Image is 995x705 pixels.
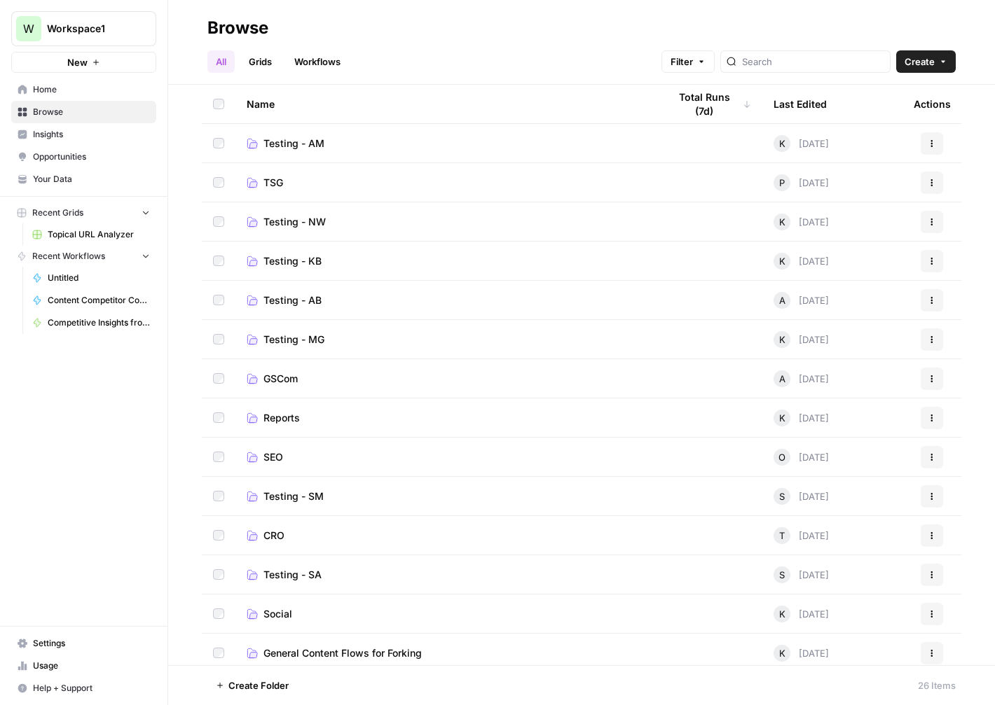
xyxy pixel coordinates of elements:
[774,292,829,309] div: [DATE]
[918,678,956,692] div: 26 Items
[33,128,150,141] span: Insights
[33,83,150,96] span: Home
[263,489,324,503] span: Testing - SM
[263,137,324,151] span: Testing - AM
[247,529,646,543] a: CRO
[33,659,150,672] span: Usage
[228,678,289,692] span: Create Folder
[33,151,150,163] span: Opportunities
[247,646,646,660] a: General Content Flows for Forking
[774,527,829,544] div: [DATE]
[48,294,150,307] span: Content Competitor Comparison Report
[33,173,150,186] span: Your Data
[779,489,785,503] span: S
[48,272,150,284] span: Untitled
[11,78,156,101] a: Home
[11,146,156,168] a: Opportunities
[774,566,829,583] div: [DATE]
[774,135,829,152] div: [DATE]
[779,411,785,425] span: K
[26,289,156,312] a: Content Competitor Comparison Report
[263,372,298,386] span: GSCom
[774,449,829,466] div: [DATE]
[263,450,283,464] span: SEO
[263,293,322,307] span: Testing - AB
[263,529,284,543] span: CRO
[11,246,156,267] button: Recent Workflows
[247,176,646,190] a: TSG
[774,488,829,505] div: [DATE]
[247,450,646,464] a: SEO
[774,606,829,622] div: [DATE]
[32,207,83,219] span: Recent Grids
[779,254,785,268] span: K
[914,85,951,123] div: Actions
[11,101,156,123] a: Browse
[33,682,150,694] span: Help + Support
[207,17,268,39] div: Browse
[661,50,715,73] button: Filter
[774,85,827,123] div: Last Edited
[263,176,283,190] span: TSG
[247,254,646,268] a: Testing - KB
[247,333,646,347] a: Testing - MG
[263,568,322,582] span: Testing - SA
[26,312,156,334] a: Competitive Insights from Primary KW
[774,174,829,191] div: [DATE]
[778,450,785,464] span: O
[779,529,785,543] span: T
[11,655,156,677] a: Usage
[263,411,300,425] span: Reports
[247,568,646,582] a: Testing - SA
[774,410,829,426] div: [DATE]
[779,176,785,190] span: P
[779,372,785,386] span: A
[779,137,785,151] span: K
[11,123,156,146] a: Insights
[11,11,156,46] button: Workspace: Workspace1
[263,607,292,621] span: Social
[247,411,646,425] a: Reports
[26,223,156,246] a: Topical URL Analyzer
[774,645,829,662] div: [DATE]
[48,316,150,329] span: Competitive Insights from Primary KW
[67,55,88,69] span: New
[896,50,956,73] button: Create
[774,214,829,230] div: [DATE]
[48,228,150,241] span: Topical URL Analyzer
[779,215,785,229] span: K
[11,632,156,655] a: Settings
[207,50,235,73] a: All
[286,50,349,73] a: Workflows
[247,137,646,151] a: Testing - AM
[671,55,693,69] span: Filter
[905,55,935,69] span: Create
[33,106,150,118] span: Browse
[779,646,785,660] span: K
[774,370,829,387] div: [DATE]
[263,254,322,268] span: Testing - KB
[779,293,785,307] span: A
[263,215,326,229] span: Testing - NW
[23,20,34,37] span: W
[47,22,132,36] span: Workspace1
[774,331,829,348] div: [DATE]
[247,85,646,123] div: Name
[774,253,829,270] div: [DATE]
[779,333,785,347] span: K
[263,333,324,347] span: Testing - MG
[247,293,646,307] a: Testing - AB
[779,568,785,582] span: S
[263,646,422,660] span: General Content Flows for Forking
[247,489,646,503] a: Testing - SM
[779,607,785,621] span: K
[668,85,751,123] div: Total Runs (7d)
[247,372,646,386] a: GSCom
[33,637,150,650] span: Settings
[11,202,156,223] button: Recent Grids
[247,607,646,621] a: Social
[11,52,156,73] button: New
[207,674,297,697] button: Create Folder
[742,55,884,69] input: Search
[11,168,156,190] a: Your Data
